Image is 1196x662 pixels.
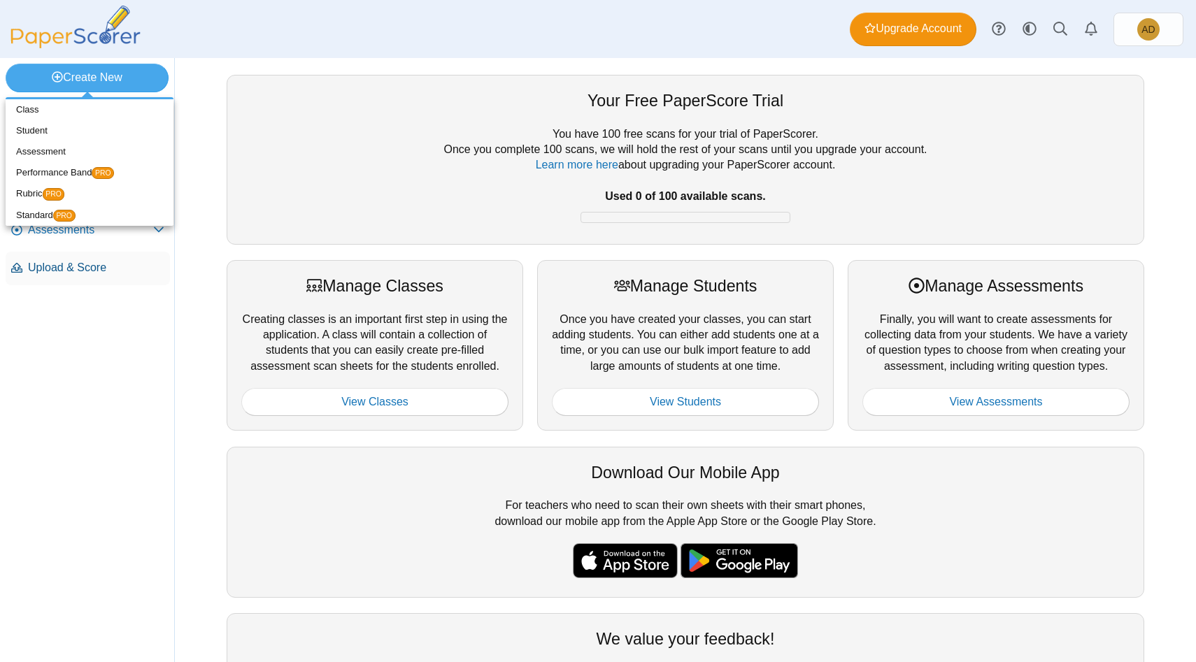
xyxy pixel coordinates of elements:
a: Alerts [1076,14,1106,45]
a: RubricPRO [6,183,173,204]
a: Upgrade Account [850,13,976,46]
a: Student [6,120,173,141]
a: PaperScorer [6,38,145,50]
span: Upload & Score [28,260,164,275]
div: Manage Assessments [862,275,1130,297]
a: StandardPRO [6,205,173,226]
div: We value your feedback! [241,628,1130,650]
a: Class [6,99,173,120]
a: View Classes [241,388,508,416]
a: Upload & Score [6,252,170,285]
a: Assessment [6,141,173,162]
span: Amaya DeVore [1137,18,1160,41]
a: View Students [552,388,819,416]
span: Amaya DeVore [1141,24,1155,34]
span: Upgrade Account [864,21,962,36]
a: Learn more here [536,159,618,171]
a: Create New [6,64,169,92]
div: Manage Students [552,275,819,297]
div: You have 100 free scans for your trial of PaperScorer. Once you complete 100 scans, we will hold ... [241,127,1130,230]
div: Manage Classes [241,275,508,297]
span: PRO [43,188,65,200]
a: Performance BandPRO [6,162,173,183]
div: Once you have created your classes, you can start adding students. You can either add students on... [537,260,834,431]
a: Assessments [6,214,170,247]
div: Download Our Mobile App [241,461,1130,484]
img: apple-store-badge.svg [573,543,678,578]
img: google-play-badge.png [681,543,798,578]
span: PRO [92,167,114,179]
img: PaperScorer [6,6,145,48]
a: Amaya DeVore [1113,13,1183,46]
div: Creating classes is an important first step in using the application. A class will contain a coll... [227,260,523,431]
div: For teachers who need to scan their own sheets with their smart phones, download our mobile app f... [227,447,1144,598]
span: PRO [53,210,76,222]
b: Used 0 of 100 available scans. [605,190,765,202]
span: Assessments [28,222,153,238]
div: Your Free PaperScore Trial [241,89,1130,112]
a: View Assessments [862,388,1130,416]
div: Finally, you will want to create assessments for collecting data from your students. We have a va... [848,260,1144,431]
